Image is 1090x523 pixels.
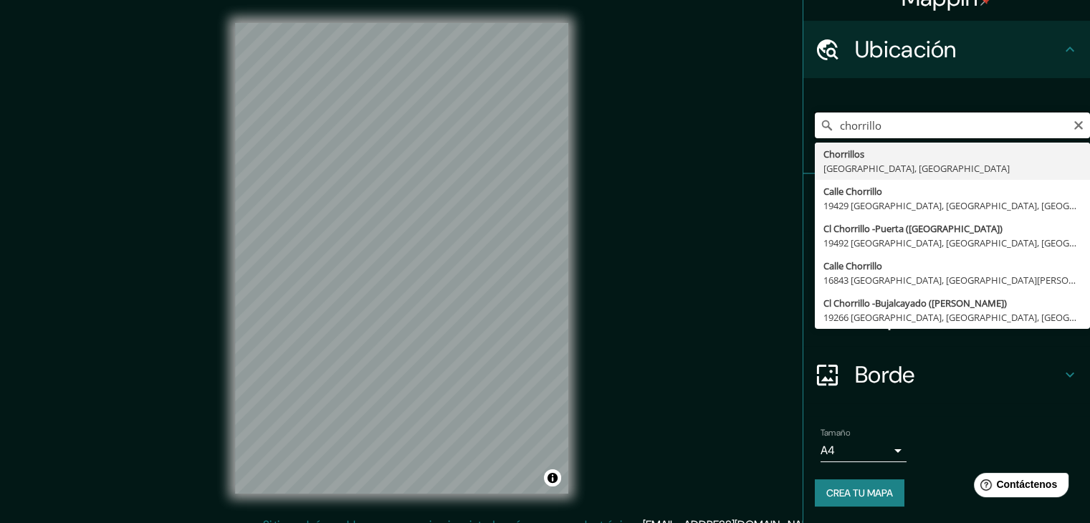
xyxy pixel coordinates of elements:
[855,34,957,64] font: Ubicación
[803,174,1090,231] div: Patas
[544,469,561,486] button: Activar o desactivar atribución
[826,486,893,499] font: Crea tu mapa
[821,443,835,458] font: A4
[803,289,1090,346] div: Disposición
[803,346,1090,403] div: Borde
[823,162,1010,175] font: [GEOGRAPHIC_DATA], [GEOGRAPHIC_DATA]
[821,439,907,462] div: A4
[823,297,1007,310] font: Cl Chorrillo -Bujalcayado ([PERSON_NAME])
[803,21,1090,78] div: Ubicación
[823,222,1003,235] font: Cl Chorrillo -Puerta ([GEOGRAPHIC_DATA])
[803,231,1090,289] div: Estilo
[821,427,850,438] font: Tamaño
[962,467,1074,507] iframe: Lanzador de widgets de ayuda
[1073,117,1084,131] button: Claro
[815,112,1090,138] input: Elige tu ciudad o zona
[235,23,568,494] canvas: Mapa
[823,185,882,198] font: Calle Chorrillo
[823,259,882,272] font: Calle Chorrillo
[815,479,904,507] button: Crea tu mapa
[823,148,864,160] font: Chorrillos
[855,360,915,390] font: Borde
